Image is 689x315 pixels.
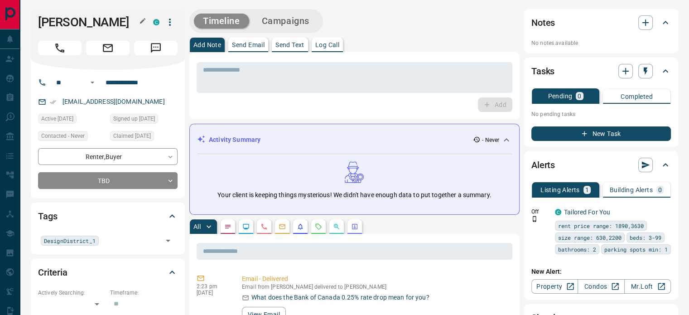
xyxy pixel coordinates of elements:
[531,64,554,78] h2: Tasks
[193,42,221,48] p: Add Note
[531,158,555,172] h2: Alerts
[38,114,106,126] div: Fri Jul 29 2022
[242,274,509,284] p: Email - Delivered
[333,223,340,230] svg: Opportunities
[531,126,671,141] button: New Task
[621,93,653,100] p: Completed
[209,135,260,145] p: Activity Summary
[38,148,178,165] div: Renter , Buyer
[564,208,610,216] a: Tailored For You
[197,131,512,148] div: Activity Summary- Never
[558,245,596,254] span: bathrooms: 2
[38,209,57,223] h2: Tags
[531,39,671,47] p: No notes available
[50,99,56,105] svg: Email Verified
[531,60,671,82] div: Tasks
[531,267,671,276] p: New Alert:
[110,289,178,297] p: Timeframe:
[624,279,671,294] a: Mr.Loft
[585,187,589,193] p: 1
[44,236,96,245] span: DesignDistrict_1
[297,223,304,230] svg: Listing Alerts
[41,114,73,123] span: Active [DATE]
[558,221,644,230] span: rent price range: 1890,3630
[38,205,178,227] div: Tags
[558,233,622,242] span: size range: 630,2200
[134,41,178,55] span: Message
[63,98,165,105] a: [EMAIL_ADDRESS][DOMAIN_NAME]
[194,14,249,29] button: Timeline
[540,187,580,193] p: Listing Alerts
[555,209,561,215] div: condos.ca
[153,19,159,25] div: condos.ca
[658,187,662,193] p: 0
[242,284,509,290] p: Email from [PERSON_NAME] delivered to [PERSON_NAME]
[531,154,671,176] div: Alerts
[315,223,322,230] svg: Requests
[351,223,358,230] svg: Agent Actions
[275,42,304,48] p: Send Text
[38,289,106,297] p: Actively Searching:
[279,223,286,230] svg: Emails
[253,14,318,29] button: Campaigns
[531,107,671,121] p: No pending tasks
[242,223,250,230] svg: Lead Browsing Activity
[110,114,178,126] div: Thu Jun 14 2018
[531,279,578,294] a: Property
[38,15,140,29] h1: [PERSON_NAME]
[315,42,339,48] p: Log Call
[41,131,85,141] span: Contacted - Never
[531,216,538,222] svg: Push Notification Only
[531,15,555,30] h2: Notes
[193,223,201,230] p: All
[578,93,581,99] p: 0
[610,187,653,193] p: Building Alerts
[482,136,499,144] p: - Never
[110,131,178,144] div: Thu Jun 14 2018
[217,190,491,200] p: Your client is keeping things mysterious! We didn't have enough data to put together a summary.
[38,172,178,189] div: TBD
[113,131,151,141] span: Claimed [DATE]
[87,77,98,88] button: Open
[197,290,228,296] p: [DATE]
[197,283,228,290] p: 2:23 pm
[578,279,624,294] a: Condos
[630,233,661,242] span: beds: 3-99
[38,262,178,283] div: Criteria
[38,41,82,55] span: Call
[86,41,130,55] span: Email
[224,223,231,230] svg: Notes
[38,265,67,280] h2: Criteria
[548,93,572,99] p: Pending
[162,234,174,247] button: Open
[251,293,429,302] p: What does the Bank of Canada 0.25% rate drop mean for you?
[260,223,268,230] svg: Calls
[232,42,265,48] p: Send Email
[113,114,155,123] span: Signed up [DATE]
[604,245,668,254] span: parking spots min: 1
[531,12,671,34] div: Notes
[531,208,549,216] p: Off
